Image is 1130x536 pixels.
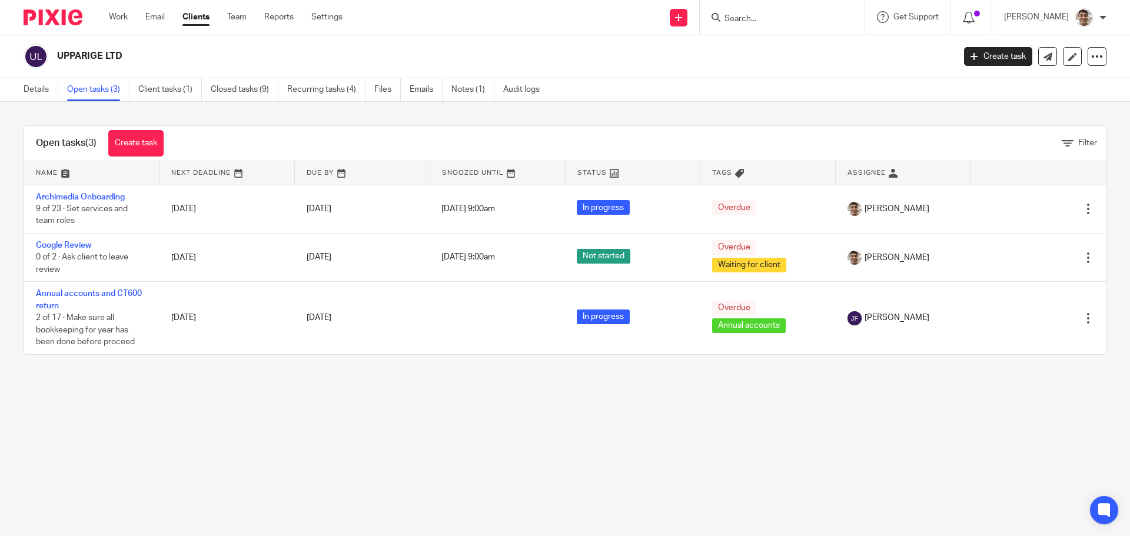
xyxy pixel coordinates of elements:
[36,193,125,201] a: Archimedia Onboarding
[712,200,756,215] span: Overdue
[723,14,829,25] input: Search
[24,9,82,25] img: Pixie
[36,314,135,346] span: 2 of 17 · Make sure all bookkeeping for year has been done before proceed
[374,78,401,101] a: Files
[307,254,331,262] span: [DATE]
[865,252,929,264] span: [PERSON_NAME]
[503,78,549,101] a: Audit logs
[865,203,929,215] span: [PERSON_NAME]
[24,44,48,69] img: svg%3E
[85,138,97,148] span: (3)
[410,78,443,101] a: Emails
[442,169,504,176] span: Snoozed Until
[577,309,630,324] span: In progress
[159,282,295,354] td: [DATE]
[287,78,365,101] a: Recurring tasks (4)
[712,258,786,272] span: Waiting for client
[1078,139,1097,147] span: Filter
[1004,11,1069,23] p: [PERSON_NAME]
[145,11,165,23] a: Email
[577,200,630,215] span: In progress
[36,254,128,274] span: 0 of 2 · Ask client to leave review
[964,47,1032,66] a: Create task
[577,249,630,264] span: Not started
[893,13,939,21] span: Get Support
[57,50,769,62] h2: UPPARIGE LTD
[36,241,91,249] a: Google Review
[311,11,343,23] a: Settings
[712,318,786,333] span: Annual accounts
[109,11,128,23] a: Work
[211,78,278,101] a: Closed tasks (9)
[712,240,756,255] span: Overdue
[712,301,756,315] span: Overdue
[712,169,732,176] span: Tags
[847,251,862,265] img: PXL_20240409_141816916.jpg
[159,185,295,233] td: [DATE]
[264,11,294,23] a: Reports
[577,169,607,176] span: Status
[441,254,495,262] span: [DATE] 9:00am
[24,78,58,101] a: Details
[36,205,128,225] span: 9 of 23 · Set services and team roles
[36,137,97,149] h1: Open tasks
[159,233,295,281] td: [DATE]
[1075,8,1094,27] img: PXL_20240409_141816916.jpg
[108,130,164,157] a: Create task
[451,78,494,101] a: Notes (1)
[865,312,929,324] span: [PERSON_NAME]
[138,78,202,101] a: Client tasks (1)
[847,202,862,216] img: PXL_20240409_141816916.jpg
[441,205,495,213] span: [DATE] 9:00am
[307,205,331,213] span: [DATE]
[36,289,142,309] a: Annual accounts and CT600 return
[227,11,247,23] a: Team
[847,311,862,325] img: svg%3E
[67,78,129,101] a: Open tasks (3)
[307,314,331,322] span: [DATE]
[182,11,210,23] a: Clients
